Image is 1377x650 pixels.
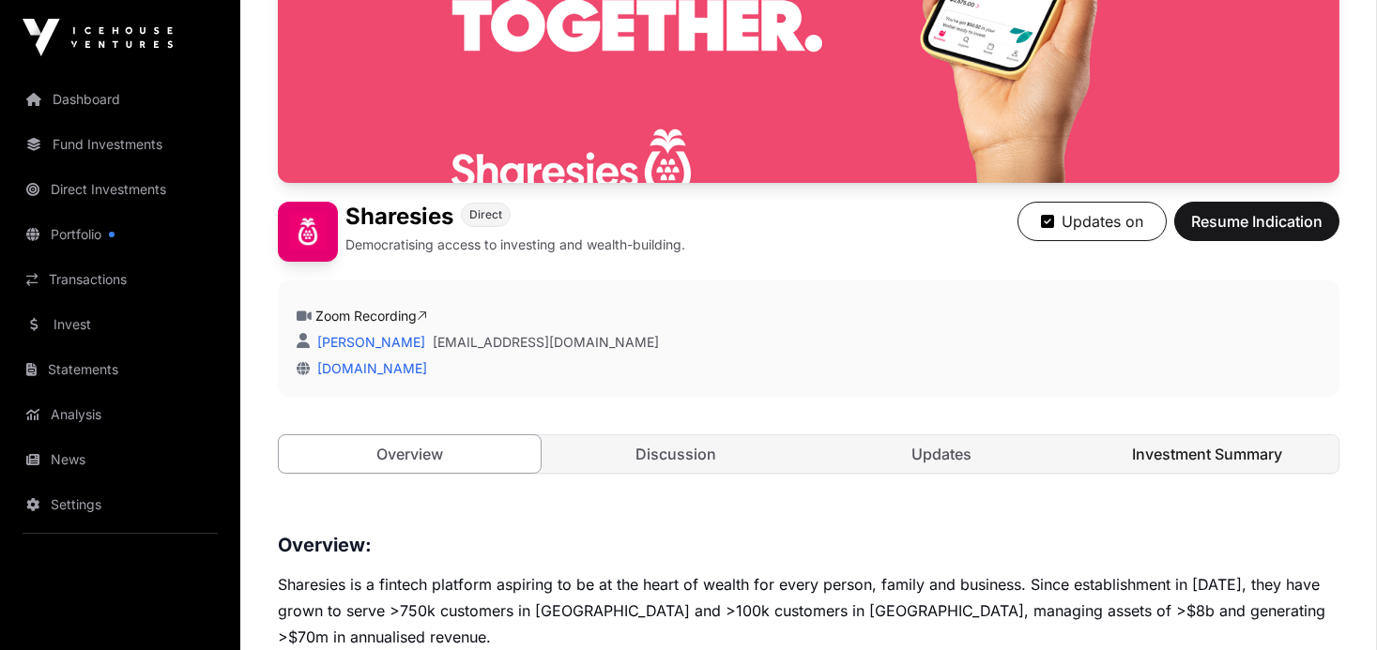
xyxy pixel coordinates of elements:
span: Direct [469,207,502,222]
a: Transactions [15,259,225,300]
a: Direct Investments [15,169,225,210]
a: Dashboard [15,79,225,120]
a: News [15,439,225,480]
button: Updates on [1017,202,1167,241]
a: Resume Indication [1174,220,1339,239]
a: Portfolio [15,214,225,255]
a: Investment Summary [1077,435,1339,473]
a: [PERSON_NAME] [314,334,425,350]
button: Resume Indication [1174,202,1339,241]
img: Sharesies [278,202,338,262]
a: Zoom Recording [315,308,427,324]
h3: Overview: [278,530,1339,560]
a: Updates [811,435,1073,473]
nav: Tabs [279,435,1339,473]
a: [DOMAIN_NAME] [310,360,427,376]
iframe: Chat Widget [1283,560,1377,650]
h1: Sharesies [345,202,453,232]
a: Analysis [15,394,225,435]
a: Overview [278,434,542,474]
p: Democratising access to investing and wealth-building. [345,235,685,254]
a: Statements [15,349,225,390]
a: Fund Investments [15,124,225,165]
a: Settings [15,484,225,525]
img: Icehouse Ventures Logo [23,19,173,56]
span: Resume Indication [1191,210,1323,233]
a: Discussion [544,435,806,473]
a: [EMAIL_ADDRESS][DOMAIN_NAME] [433,333,659,352]
a: Invest [15,304,225,345]
p: Sharesies is a fintech platform aspiring to be at the heart of wealth for every person, family an... [278,571,1339,650]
